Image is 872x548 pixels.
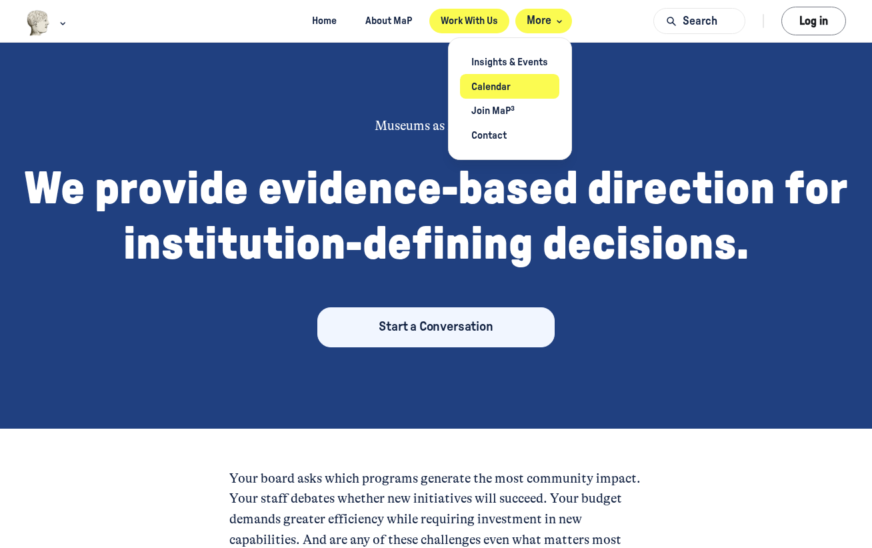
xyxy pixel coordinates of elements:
[26,10,51,36] img: Museums as Progress logo
[527,12,566,30] span: More
[460,50,560,75] a: Insights & Events
[460,123,560,148] a: Contact
[460,99,560,123] a: Join MaP³
[187,116,685,137] p: Museums as Progress
[1,127,37,143] span: Email
[300,9,348,33] a: Home
[460,74,560,99] a: Calendar
[317,307,555,347] a: Start a Conversation
[353,9,423,33] a: About MaP
[1,145,412,175] input: Enter email
[331,315,541,340] p: Start a Conversation
[1,79,412,109] input: Enter name
[781,7,846,35] button: Log in
[515,9,572,33] button: More
[1,191,412,222] button: Send Me the Newsletter
[26,9,69,37] button: Museums as Progress logo
[16,162,856,273] p: We provide evidence-based direction for institution-defining decisions.
[653,8,745,34] button: Search
[429,9,510,33] a: Work With Us
[1,61,39,76] span: Name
